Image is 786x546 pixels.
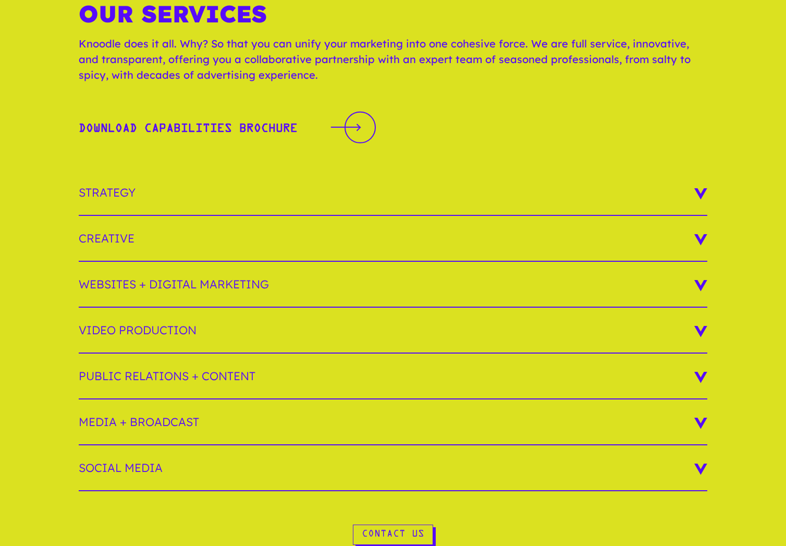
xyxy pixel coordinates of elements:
[79,216,707,262] h3: Creative
[79,170,707,216] h3: Strategy
[79,308,707,354] h3: Video Production
[79,399,707,445] h3: Media + Broadcast
[79,262,707,308] h3: Websites + Digital Marketing
[79,110,376,145] a: Download Capabilities BrochureDownload Capabilities Brochure
[353,525,433,545] a: Contact Us
[79,36,707,93] p: Knoodle does it all. Why? So that you can unify your marketing into one cohesive force. We are fu...
[79,445,707,491] h3: Social Media
[79,354,707,399] h3: Public Relations + Content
